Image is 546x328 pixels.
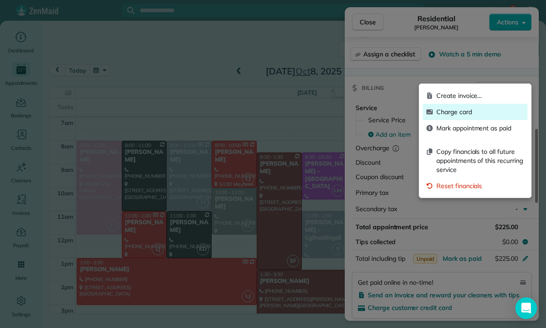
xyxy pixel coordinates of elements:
[436,147,524,174] span: Copy financials to all future appointments of this recurring service
[436,107,524,116] span: Charge card
[436,91,524,100] span: Create invoice…
[436,181,524,190] span: Reset financials
[436,124,524,133] span: Mark appointment as paid
[515,297,537,319] div: Open Intercom Messenger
